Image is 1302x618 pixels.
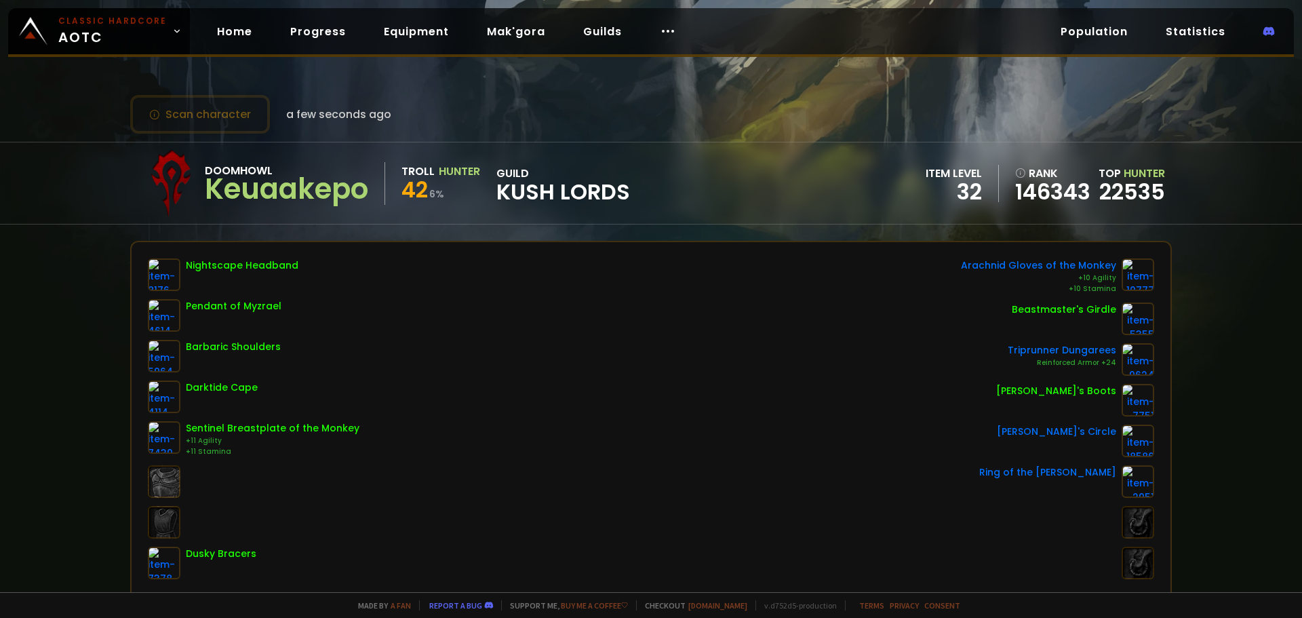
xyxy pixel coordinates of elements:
[961,284,1116,294] div: +10 Stamina
[1050,18,1139,45] a: Population
[8,8,190,54] a: Classic HardcoreAOTC
[205,162,368,179] div: Doomhowl
[186,436,359,446] div: +11 Agility
[186,381,258,395] div: Darktide Cape
[1012,303,1116,317] div: Beastmaster's Girdle
[186,446,359,457] div: +11 Stamina
[186,421,359,436] div: Sentinel Breastplate of the Monkey
[206,18,263,45] a: Home
[148,299,180,332] img: item-4614
[890,600,919,611] a: Privacy
[148,381,180,413] img: item-4114
[636,600,747,611] span: Checkout
[1008,343,1116,358] div: Triprunner Dungarees
[1155,18,1236,45] a: Statistics
[1122,303,1154,335] img: item-5355
[401,174,428,205] span: 42
[148,340,180,372] img: item-5964
[1099,165,1165,182] div: Top
[401,163,435,180] div: Troll
[186,340,281,354] div: Barbaric Shoulders
[1122,425,1154,457] img: item-18586
[148,547,180,579] img: item-7378
[859,600,884,611] a: Terms
[286,106,391,123] span: a few seconds ago
[58,15,167,47] span: AOTC
[429,187,444,201] small: 6 %
[496,165,630,202] div: guild
[572,18,633,45] a: Guilds
[979,465,1116,480] div: Ring of the [PERSON_NAME]
[996,384,1116,398] div: [PERSON_NAME]'s Boots
[391,600,411,611] a: a fan
[926,165,982,182] div: item level
[186,299,281,313] div: Pendant of Myzrael
[186,547,256,561] div: Dusky Bracers
[1122,343,1154,376] img: item-9624
[1122,384,1154,417] img: item-7751
[924,600,960,611] a: Consent
[561,600,628,611] a: Buy me a coffee
[1099,176,1165,207] a: 22535
[961,258,1116,273] div: Arachnid Gloves of the Monkey
[501,600,628,611] span: Support me,
[186,258,298,273] div: Nightscape Headband
[148,258,180,291] img: item-8176
[961,273,1116,284] div: +10 Agility
[1015,182,1090,202] a: 146343
[58,15,167,27] small: Classic Hardcore
[1124,166,1165,181] span: Hunter
[755,600,837,611] span: v. d752d5 - production
[476,18,556,45] a: Mak'gora
[130,95,270,134] button: Scan character
[688,600,747,611] a: [DOMAIN_NAME]
[1015,165,1090,182] div: rank
[926,182,982,202] div: 32
[205,179,368,199] div: Keuaakepo
[997,425,1116,439] div: [PERSON_NAME]'s Circle
[1122,258,1154,291] img: item-10777
[148,421,180,454] img: item-7439
[1122,465,1154,498] img: item-2951
[1008,358,1116,368] div: Reinforced Armor +24
[496,182,630,202] span: Kush Lords
[373,18,460,45] a: Equipment
[439,163,480,180] div: Hunter
[350,600,411,611] span: Made by
[429,600,482,611] a: Report a bug
[279,18,357,45] a: Progress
